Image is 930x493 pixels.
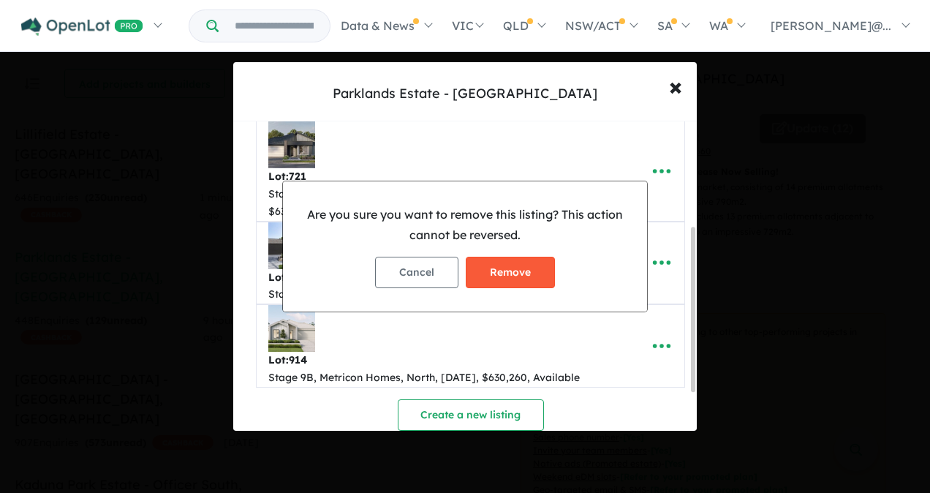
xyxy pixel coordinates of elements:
button: Remove [466,257,555,288]
input: Try estate name, suburb, builder or developer [222,10,327,42]
img: Openlot PRO Logo White [21,18,143,36]
button: Cancel [375,257,458,288]
p: Are you sure you want to remove this listing? This action cannot be reversed. [295,205,635,244]
span: [PERSON_NAME]@... [771,18,891,33]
